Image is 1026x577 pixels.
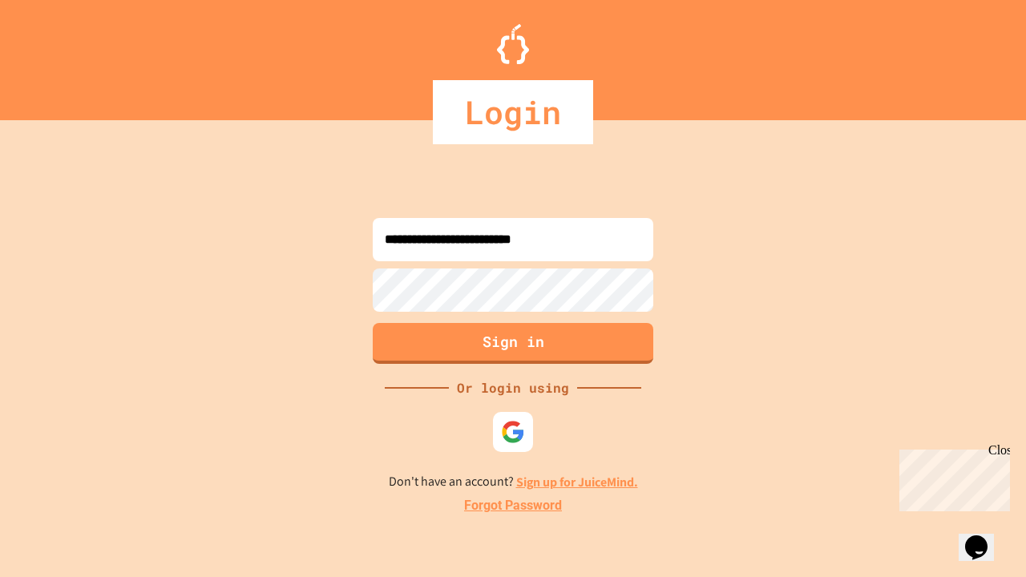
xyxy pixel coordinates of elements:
iframe: chat widget [959,513,1010,561]
img: Logo.svg [497,24,529,64]
iframe: chat widget [893,443,1010,511]
button: Sign in [373,323,653,364]
div: Chat with us now!Close [6,6,111,102]
img: google-icon.svg [501,420,525,444]
a: Sign up for JuiceMind. [516,474,638,490]
a: Forgot Password [464,496,562,515]
p: Don't have an account? [389,472,638,492]
div: Or login using [449,378,577,397]
div: Login [433,80,593,144]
